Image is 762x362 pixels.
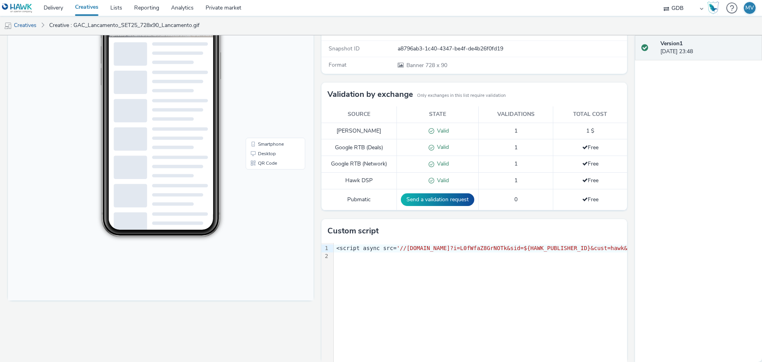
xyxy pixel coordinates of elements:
[401,193,474,206] button: Send a validation request
[514,160,518,168] span: 1
[514,196,518,203] span: 0
[434,160,449,168] span: Valid
[321,156,396,173] td: Google RTB (Network)
[321,106,396,123] th: Source
[582,160,598,168] span: Free
[707,2,719,14] img: Hawk Academy
[398,45,626,53] div: a8796ab3-1c40-4347-be4f-de4b26f0fd19
[321,189,396,210] td: Pubmatic
[239,174,296,183] li: Desktop
[514,177,518,184] span: 1
[582,144,598,151] span: Free
[660,40,756,56] div: [DATE] 23:48
[250,167,276,171] span: Smartphone
[582,177,598,184] span: Free
[327,89,413,100] h3: Validation by exchange
[321,252,329,260] div: 2
[109,31,116,35] span: 9:49
[321,123,396,139] td: [PERSON_NAME]
[321,139,396,156] td: Google RTB (Deals)
[250,186,269,191] span: QR Code
[478,106,553,123] th: Validations
[660,40,683,47] strong: Version 1
[434,177,449,184] span: Valid
[329,61,346,69] span: Format
[707,2,722,14] a: Hawk Academy
[417,92,506,99] small: Only exchanges in this list require validation
[514,144,518,151] span: 1
[2,3,33,13] img: undefined Logo
[406,62,425,69] span: Banner
[396,106,478,123] th: State
[239,183,296,193] li: QR Code
[406,62,447,69] span: 728 x 90
[434,127,449,135] span: Valid
[434,143,449,151] span: Valid
[250,176,268,181] span: Desktop
[514,127,518,135] span: 1
[745,2,754,14] div: MV
[4,22,12,30] img: mobile
[239,164,296,174] li: Smartphone
[582,196,598,203] span: Free
[101,37,303,62] img: Advertisement preview
[327,225,379,237] h3: Custom script
[553,106,627,123] th: Total cost
[586,127,594,135] span: 1 $
[329,45,360,52] span: Snapshot ID
[321,173,396,189] td: Hawk DSP
[321,245,329,252] div: 1
[45,16,204,35] a: Creative : GAC_Lancamento_SET25_728x90_Lancamento.gif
